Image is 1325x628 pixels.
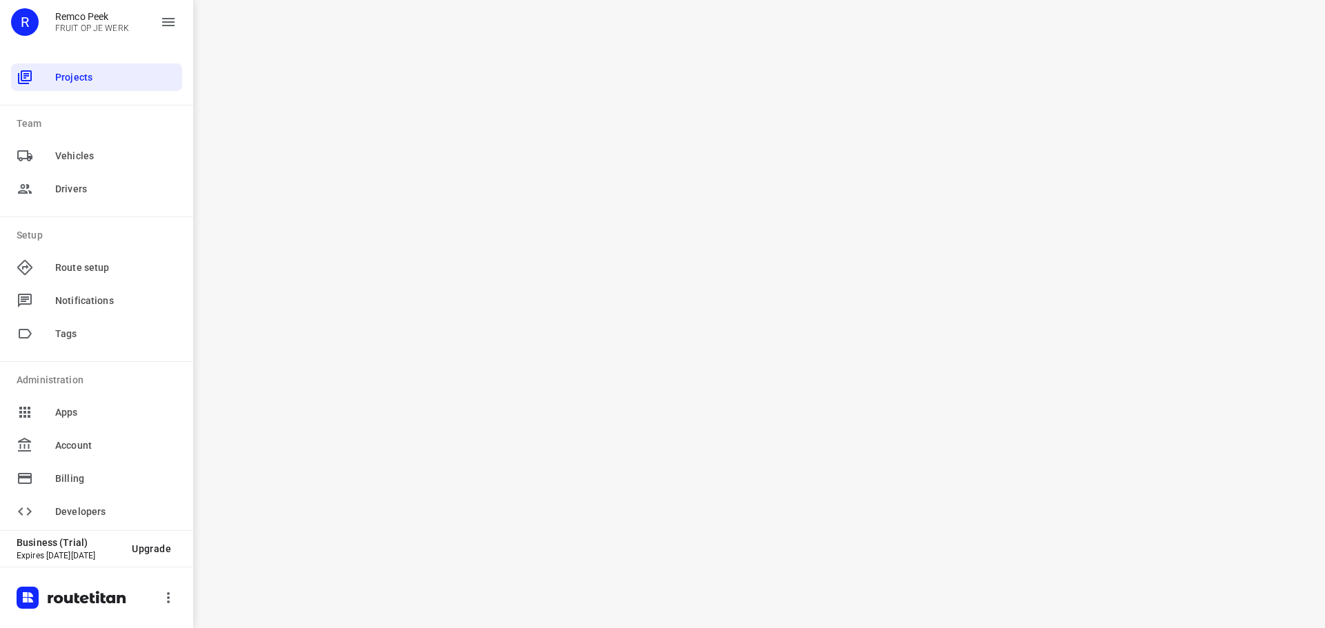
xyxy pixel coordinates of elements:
div: Billing [11,465,182,492]
span: Tags [55,327,177,341]
div: Developers [11,498,182,525]
span: Developers [55,505,177,519]
div: Projects [11,63,182,91]
p: Expires [DATE][DATE] [17,551,121,560]
span: Billing [55,472,177,486]
span: Notifications [55,294,177,308]
span: Drivers [55,182,177,196]
p: Administration [17,373,182,387]
span: Vehicles [55,149,177,163]
span: Upgrade [132,543,171,554]
p: Setup [17,228,182,243]
p: Business (Trial) [17,537,121,548]
button: Upgrade [121,536,182,561]
div: Apps [11,398,182,426]
p: Team [17,117,182,131]
p: FRUIT OP JE WERK [55,23,129,33]
span: Account [55,438,177,453]
div: Notifications [11,287,182,314]
div: Route setup [11,254,182,281]
div: Tags [11,320,182,347]
span: Projects [55,70,177,85]
div: Drivers [11,175,182,203]
p: Remco Peek [55,11,129,22]
span: Route setup [55,261,177,275]
div: Vehicles [11,142,182,170]
div: R [11,8,39,36]
div: Account [11,432,182,459]
span: Apps [55,405,177,420]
